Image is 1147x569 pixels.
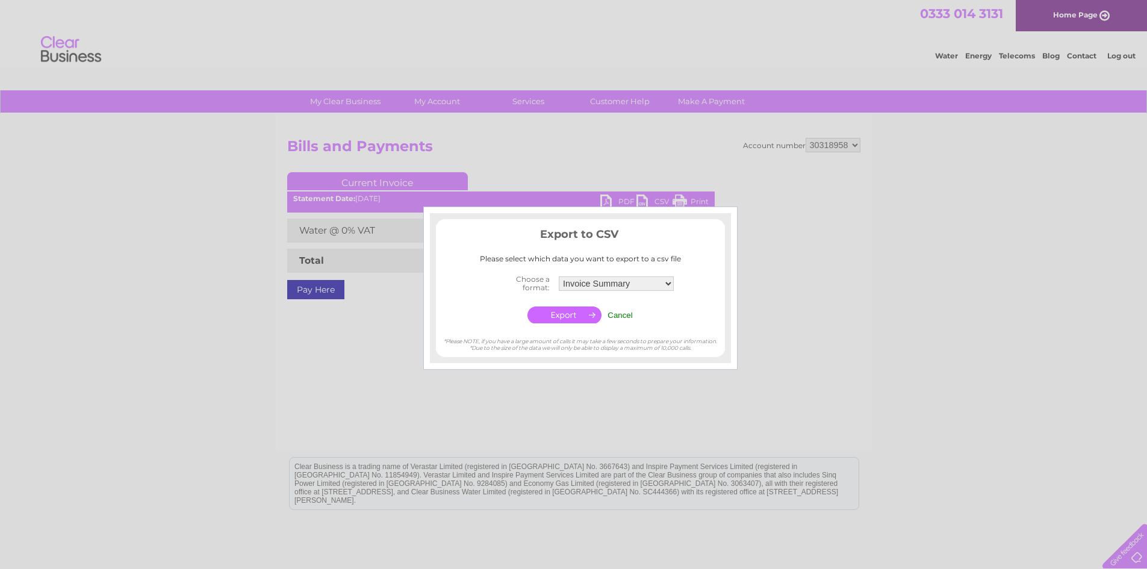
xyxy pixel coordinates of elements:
[40,31,102,68] img: logo.png
[436,226,725,247] h3: Export to CSV
[608,311,633,320] input: Cancel
[1042,51,1060,60] a: Blog
[965,51,992,60] a: Energy
[436,255,725,263] div: Please select which data you want to export to a csv file
[483,272,556,296] th: Choose a format:
[436,326,725,351] div: *Please NOTE, if you have a large amount of calls it may take a few seconds to prepare your infor...
[935,51,958,60] a: Water
[1067,51,1096,60] a: Contact
[999,51,1035,60] a: Telecoms
[290,7,859,58] div: Clear Business is a trading name of Verastar Limited (registered in [GEOGRAPHIC_DATA] No. 3667643...
[920,6,1003,21] a: 0333 014 3131
[1107,51,1136,60] a: Log out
